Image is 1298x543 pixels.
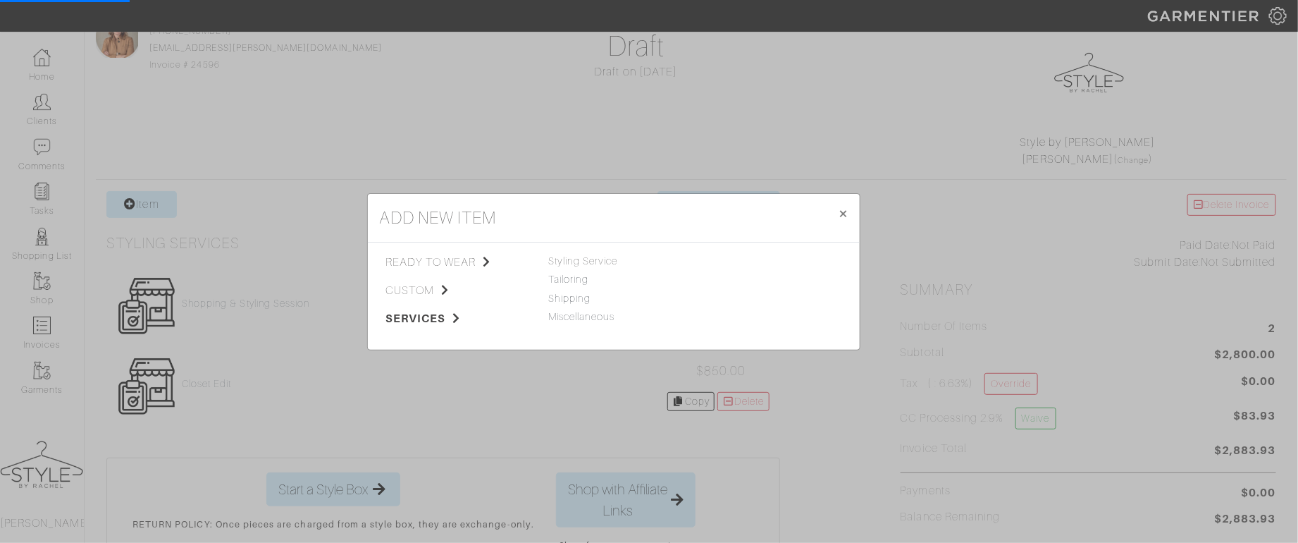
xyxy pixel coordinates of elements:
span: × [838,204,848,223]
a: Shipping [548,293,591,304]
h4: add new item [379,205,497,231]
a: Tailoring [548,274,588,285]
span: services [385,310,527,327]
span: ready to wear [385,254,527,271]
span: custom [385,282,527,299]
a: Miscellaneous [548,311,615,322]
span: Styling Service [548,255,618,267]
